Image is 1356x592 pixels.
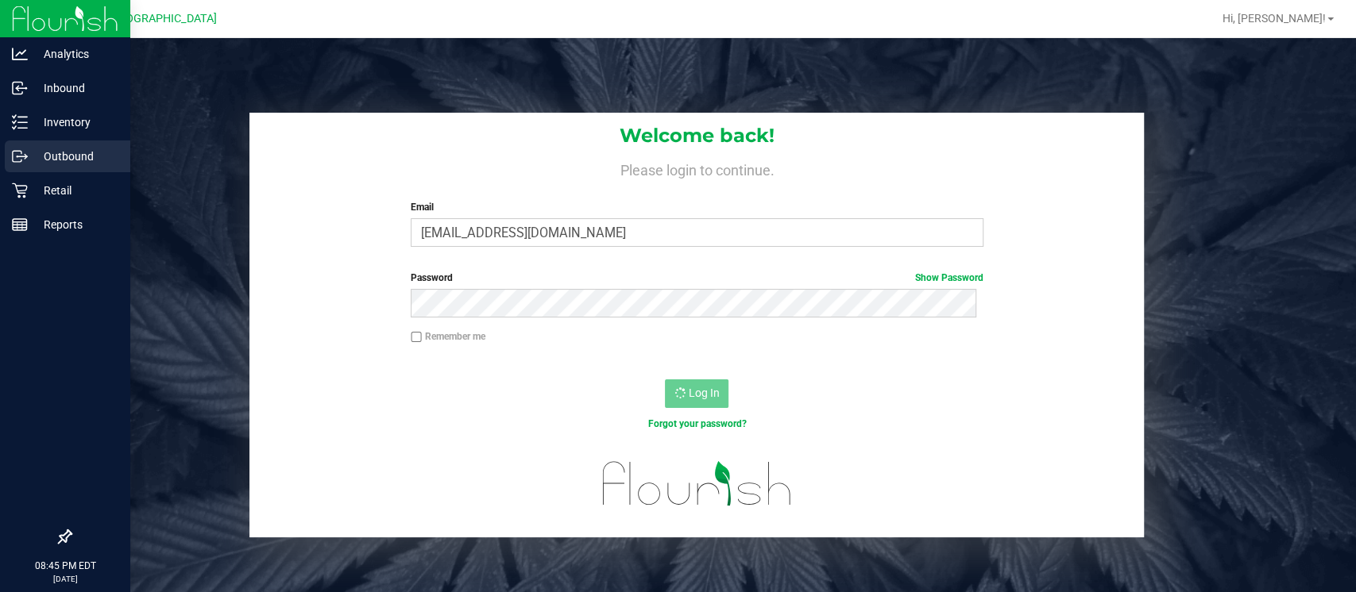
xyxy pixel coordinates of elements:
h1: Welcome back! [249,125,1144,146]
h4: Please login to continue. [249,159,1144,178]
span: Hi, [PERSON_NAME]! [1223,12,1326,25]
inline-svg: Reports [12,217,28,233]
p: Reports [28,215,123,234]
inline-svg: Outbound [12,148,28,164]
p: Retail [28,181,123,200]
a: Forgot your password? [647,418,746,429]
p: Inbound [28,79,123,98]
label: Email [411,200,983,214]
inline-svg: Retail [12,183,28,198]
span: Password [411,272,453,283]
label: Remember me [411,329,485,344]
p: Outbound [28,147,123,166]
button: Log In [665,379,728,408]
img: flourish_logo.svg [585,448,809,520]
input: Remember me [411,332,422,343]
inline-svg: Inbound [12,80,28,96]
a: Show Password [915,272,983,283]
p: Analytics [28,44,123,63]
inline-svg: Inventory [12,114,28,130]
inline-svg: Analytics [12,46,28,62]
span: [GEOGRAPHIC_DATA] [108,12,217,25]
span: Log In [688,386,719,399]
p: 08:45 PM EDT [7,559,123,573]
p: [DATE] [7,573,123,585]
p: Inventory [28,113,123,132]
